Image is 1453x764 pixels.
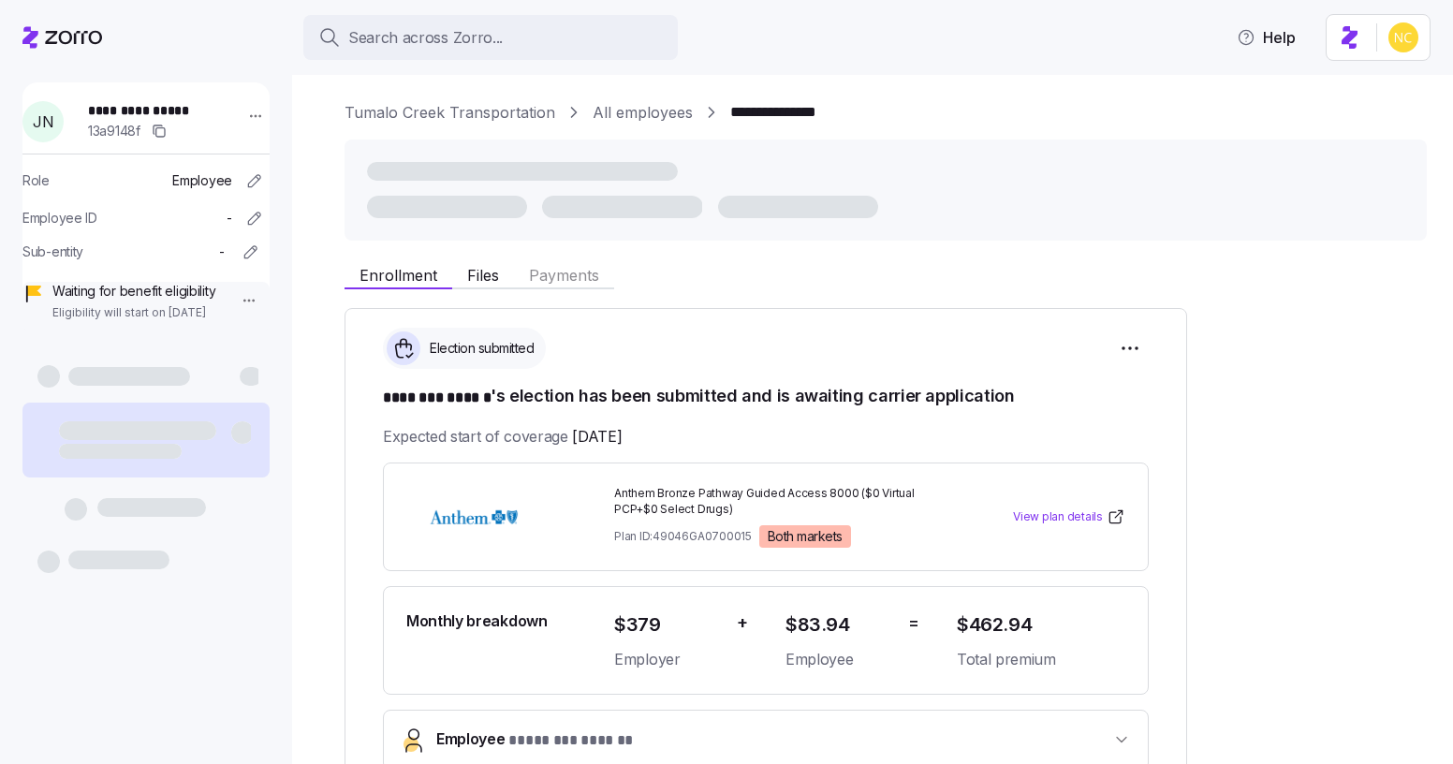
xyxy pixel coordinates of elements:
span: Help [1237,26,1296,49]
span: Enrollment [360,268,437,283]
a: All employees [593,101,693,125]
span: - [219,242,225,261]
span: Anthem Bronze Pathway Guided Access 8000 ($0 Virtual PCP+$0 Select Drugs) [614,486,942,518]
h1: 's election has been submitted and is awaiting carrier application [383,384,1149,410]
span: Employee [436,727,633,753]
span: 13a9148f [88,122,140,140]
a: Tumalo Creek Transportation [345,101,555,125]
span: $462.94 [957,610,1125,640]
span: Employer [614,648,722,671]
button: Help [1222,19,1311,56]
span: + [737,610,748,637]
span: Expected start of coverage [383,425,622,448]
span: Monthly breakdown [406,610,548,633]
span: $83.94 [785,610,893,640]
span: Plan ID: 49046GA0700015 [614,528,752,544]
span: Both markets [768,528,843,545]
span: [DATE] [572,425,622,448]
button: Search across Zorro... [303,15,678,60]
span: Total premium [957,648,1125,671]
span: Employee ID [22,209,97,228]
span: Employee [172,171,232,190]
span: Search across Zorro... [348,26,503,50]
span: View plan details [1013,508,1103,526]
span: J N [33,114,53,129]
span: - [227,209,232,228]
span: Sub-entity [22,242,83,261]
span: Employee [785,648,893,671]
img: Anthem [406,495,541,538]
img: e03b911e832a6112bf72643c5874f8d8 [1388,22,1418,52]
span: Payments [529,268,599,283]
span: = [908,610,919,637]
span: $379 [614,610,722,640]
span: Waiting for benefit eligibility [52,282,215,301]
span: Election submitted [424,339,534,358]
a: View plan details [1013,507,1125,526]
span: Files [467,268,499,283]
span: Role [22,171,50,190]
span: Eligibility will start on [DATE] [52,305,215,321]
